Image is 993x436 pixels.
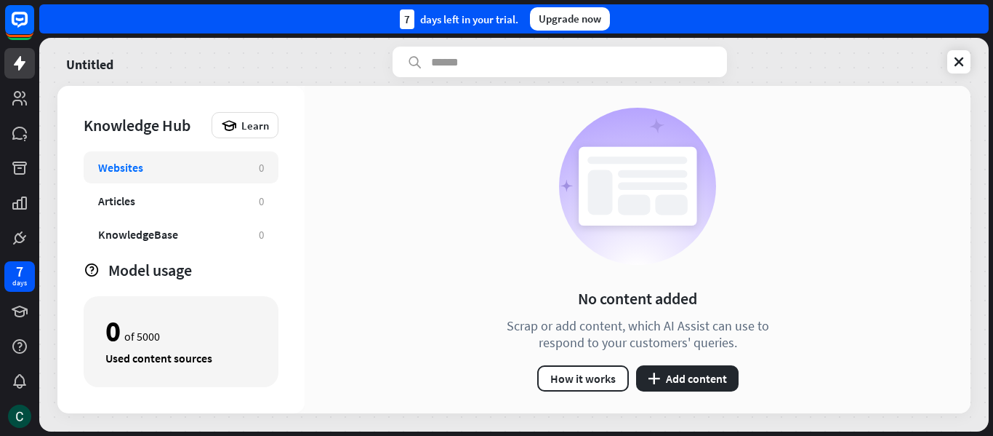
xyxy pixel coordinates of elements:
[16,265,23,278] div: 7
[105,319,257,344] div: of 5000
[12,6,55,49] button: Open LiveChat chat widget
[98,160,143,175] div: Websites
[259,161,264,175] div: 0
[578,288,697,309] div: No content added
[105,319,121,344] div: 0
[84,115,204,135] div: Knowledge Hub
[4,261,35,292] a: 7 days
[108,260,278,280] div: Model usage
[489,317,787,351] div: Scrap or add content, which AI Assist can use to respond to your customers' queries.
[98,227,178,242] div: KnowledgeBase
[648,373,660,384] i: plus
[105,351,257,365] div: Used content sources
[530,7,610,31] div: Upgrade now
[259,228,264,242] div: 0
[66,47,113,77] a: Untitled
[537,365,629,392] button: How it works
[400,9,518,29] div: days left in your trial.
[241,119,269,132] span: Learn
[636,365,739,392] button: plusAdd content
[259,194,264,208] div: 0
[12,278,27,288] div: days
[98,194,135,208] div: Articles
[400,9,414,29] div: 7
